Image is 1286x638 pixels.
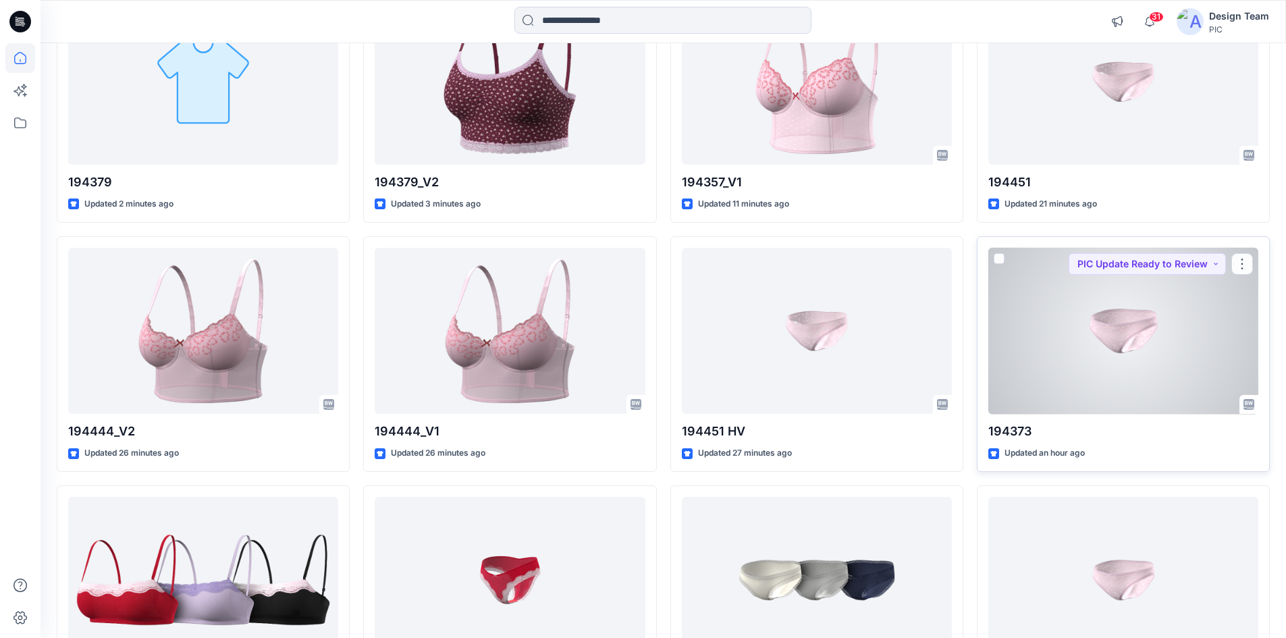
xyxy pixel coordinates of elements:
[698,197,789,211] p: Updated 11 minutes ago
[988,248,1258,415] a: 194373
[68,173,338,192] p: 194379
[988,422,1258,441] p: 194373
[391,446,485,460] p: Updated 26 minutes ago
[391,197,481,211] p: Updated 3 minutes ago
[68,248,338,415] a: 194444_V2
[1209,8,1269,24] div: Design Team
[1004,197,1097,211] p: Updated 21 minutes ago
[698,446,792,460] p: Updated 27 minutes ago
[1177,8,1204,35] img: avatar
[1209,24,1269,34] div: PIC
[682,173,952,192] p: 194357_V1
[682,248,952,415] a: 194451 HV
[84,446,179,460] p: Updated 26 minutes ago
[682,422,952,441] p: 194451 HV
[375,422,645,441] p: 194444_V1
[1149,11,1164,22] span: 31
[375,173,645,192] p: 194379_V2
[988,173,1258,192] p: 194451
[68,422,338,441] p: 194444_V2
[84,197,173,211] p: Updated 2 minutes ago
[1004,446,1085,460] p: Updated an hour ago
[375,248,645,415] a: 194444_V1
